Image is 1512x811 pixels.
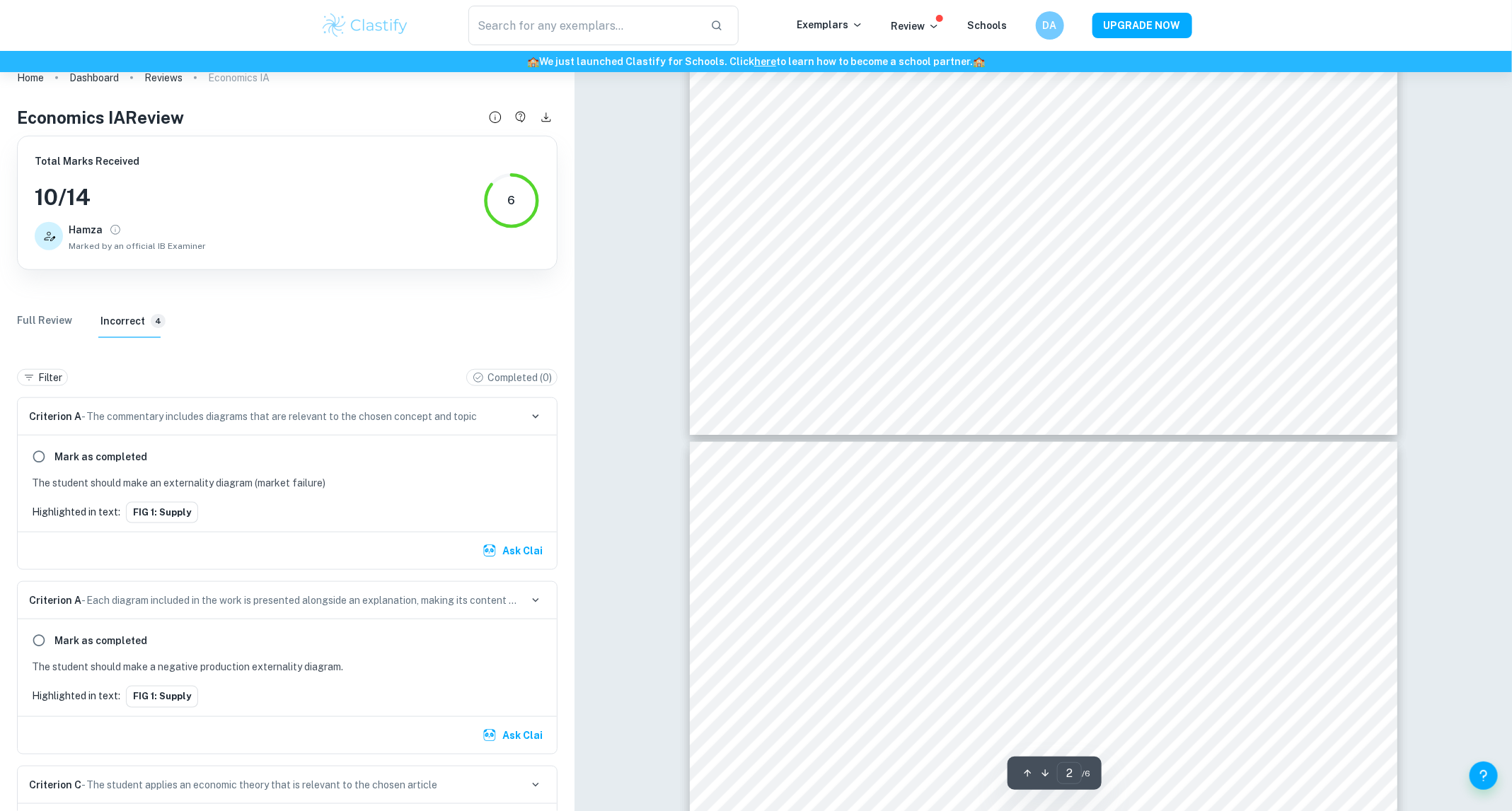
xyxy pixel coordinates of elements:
img: clai.svg [483,728,497,742]
h6: DA [1041,18,1058,33]
input: Search for any exemplars... [468,6,700,45]
span: alcohol, some consumers may drink less or choose cheaper alternatives. [723,674,1182,688]
button: FIG 1: Supply [126,686,198,707]
p: The student should make an externality diagram (market failure) [32,475,548,491]
a: Dashboard [69,68,119,88]
p: - Each diagram included in the work is presented alongside an explanation, making its content and... [29,593,520,608]
h6: Hamza [69,222,103,238]
p: Highlighted in text: [32,504,120,520]
a: Home [17,68,44,88]
span: to reduce the duty it had to pay. This relates to the idea of opportunity cost which is the value... [723,772,1346,786]
img: Clastify logo [321,11,410,40]
span: Indirect taxes are a way for the government to raise money to fund public services such as [723,576,1292,590]
p: The student should make a negative production externality diagram. [32,659,548,675]
button: Review details [484,106,507,129]
p: Completed ( 0 ) [487,370,552,385]
div: 6 [508,192,516,209]
span: . [PERSON_NAME] decided to lower the alcohol content of [PERSON_NAME] [973,739,1466,753]
h6: Total Marks Received [35,153,206,169]
button: UPGRADE NOW [1092,13,1192,38]
span: The key concept of the article is [723,739,923,753]
span: Marked by an official IB Examiner [69,240,206,252]
span: healthcare, education, and infrastructure. They also affect consumer behavior by making goods more [723,608,1359,622]
h6: Incorrect [100,313,145,329]
h6: Mark as completed [54,633,147,648]
p: Highlighted in text: [32,688,120,704]
span: choice [928,739,973,753]
div: Filter [17,369,68,386]
p: Review [891,18,940,34]
a: Reviews [144,68,183,88]
button: Have a questions about this review? [509,106,532,129]
h4: Economics IA Review [17,105,184,130]
h6: We just launched Clastify for Schools. Click to learn how to become a school partner. [3,54,1509,69]
span: 3.4%. [723,510,759,524]
button: FIG 1: Supply [126,502,198,523]
span: Heineken and others have lowered the strength of some beers to reduce the tax paid. [763,510,1302,524]
a: here [754,56,776,67]
span: 🏫 [527,56,539,67]
span: / 6 [1082,767,1090,780]
span: Criterion C [29,779,81,790]
span: 🏫 [973,56,985,67]
a: Schools [968,20,1008,31]
button: Download [535,106,558,129]
h6: Mark as completed [54,449,147,465]
button: DA [1036,11,1064,40]
button: Ask Clai [480,538,548,564]
p: - The commentary includes diagrams that are relevant to the chosen concept and topic [29,409,477,424]
p: Filter [38,370,62,385]
span: Criterion A [29,411,81,422]
p: - The student applies an economic theory that is relevant to the chosen article [29,777,437,793]
div: Completed (0) [466,369,558,386]
img: clai.svg [483,544,497,558]
span: 4 [151,316,166,327]
span: expensive, which can reduce demand. For example, when the government places a higher tax on [723,641,1337,655]
button: Ask Clai [480,723,548,748]
p: Exemplars [797,17,863,33]
button: Help and Feedback [1470,762,1498,790]
button: View full profile [105,220,125,240]
p: Economics IA [208,70,270,86]
span: Criterion A [29,595,81,606]
h3: 10 / 14 [35,180,206,214]
button: Full Review [17,304,72,338]
span: The British government reduced indirect taxation on alcohol products with an ABV between 1.3% and [723,477,1360,491]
